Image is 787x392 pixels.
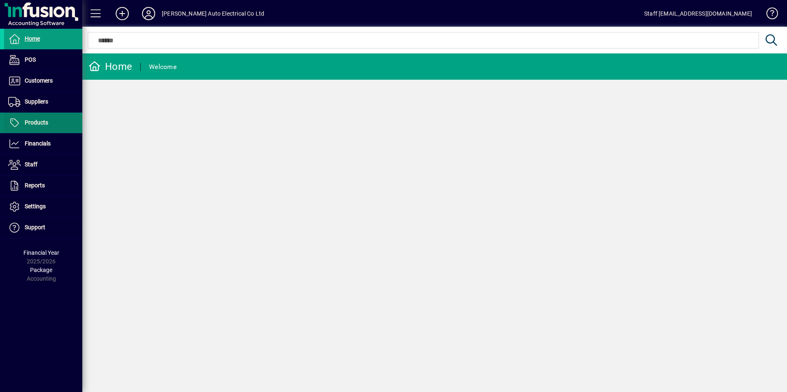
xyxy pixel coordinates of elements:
[4,217,82,238] a: Support
[4,50,82,70] a: POS
[109,6,135,21] button: Add
[25,182,45,189] span: Reports
[25,56,36,63] span: POS
[760,2,777,28] a: Knowledge Base
[25,224,45,231] span: Support
[4,154,82,175] a: Staff
[4,196,82,217] a: Settings
[25,140,51,147] span: Financials
[4,175,82,196] a: Reports
[88,60,132,73] div: Home
[30,267,52,273] span: Package
[25,119,48,126] span: Products
[25,161,37,168] span: Staff
[162,7,264,20] div: [PERSON_NAME] Auto Electrical Co Ltd
[25,35,40,42] span: Home
[25,203,46,210] span: Settings
[149,60,177,74] div: Welcome
[4,92,82,112] a: Suppliers
[25,98,48,105] span: Suppliers
[135,6,162,21] button: Profile
[23,249,59,256] span: Financial Year
[644,7,752,20] div: Staff [EMAIL_ADDRESS][DOMAIN_NAME]
[4,134,82,154] a: Financials
[25,77,53,84] span: Customers
[4,113,82,133] a: Products
[4,71,82,91] a: Customers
